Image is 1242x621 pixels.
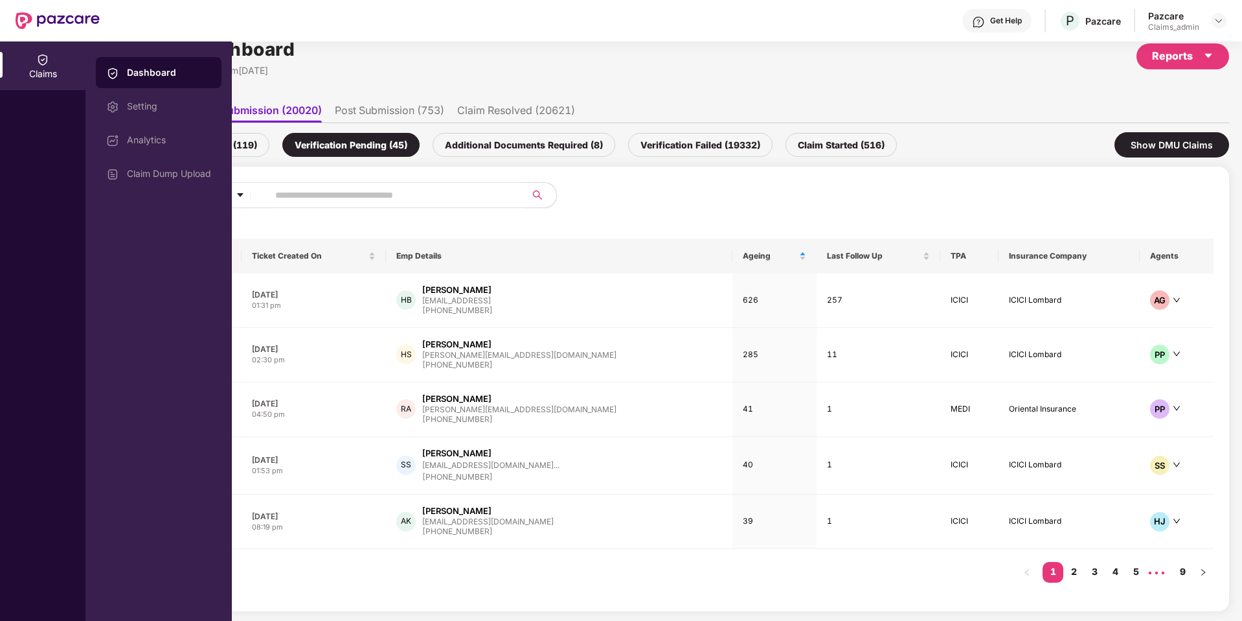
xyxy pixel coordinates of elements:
div: Get Help [990,16,1022,26]
span: left [1023,568,1031,576]
button: right [1193,562,1214,583]
div: [PERSON_NAME][EMAIL_ADDRESS][DOMAIN_NAME] [422,405,616,414]
div: 01:31 pm [252,300,376,311]
span: down [1173,350,1180,358]
li: Previous Page [1017,562,1037,583]
div: SS [396,456,416,475]
button: search [525,182,557,208]
div: Show DMU Claims [1114,132,1229,158]
div: [PHONE_NUMBER] [422,526,554,538]
div: [DATE] [252,454,376,465]
div: [PHONE_NUMBER] [422,305,493,317]
th: Agents [1140,239,1214,274]
a: 5 [1125,562,1146,581]
div: [PERSON_NAME] [422,284,491,296]
li: Post Submission (753) [335,104,444,123]
img: svg+xml;base64,PHN2ZyBpZD0iRHJvcGRvd24tMzJ4MzIiIHhtbG5zPSJodHRwOi8vd3d3LnczLm9yZy8yMDAwL3N2ZyIgd2... [1214,16,1224,26]
img: svg+xml;base64,PHN2ZyBpZD0iQ2xhaW0iIHhtbG5zPSJodHRwOi8vd3d3LnczLm9yZy8yMDAwL3N2ZyIgd2lkdGg9IjIwIi... [106,67,119,80]
img: New Pazcare Logo [16,12,100,29]
div: [DATE] [252,398,376,409]
li: 3 [1084,562,1105,583]
li: 4 [1105,562,1125,583]
div: Verification Pending (45) [282,133,420,157]
div: [PHONE_NUMBER] [422,471,559,484]
td: ICICI [940,495,998,549]
td: ICICI Lombard [999,495,1140,549]
td: 41 [732,382,817,437]
div: 08:19 pm [252,522,376,533]
div: HB [396,290,416,310]
span: P [1066,13,1074,29]
div: RA [396,399,416,419]
span: down [1173,461,1180,469]
li: Claim Resolved (20621) [457,104,575,123]
div: [PHONE_NUMBER] [422,414,616,426]
span: Ageing [743,251,796,261]
div: [PERSON_NAME] [422,393,491,405]
span: caret-down [1203,51,1214,61]
img: svg+xml;base64,PHN2ZyBpZD0iRGFzaGJvYXJkIiB4bWxucz0iaHR0cDovL3d3dy53My5vcmcvMjAwMC9zdmciIHdpZHRoPS... [106,134,119,147]
div: SS [1150,456,1169,475]
a: 9 [1172,562,1193,581]
td: Oriental Insurance [999,382,1140,437]
span: search [525,190,550,200]
td: 285 [732,328,817,382]
td: 11 [817,328,940,382]
td: 1 [817,495,940,549]
a: 1 [1043,562,1063,581]
img: svg+xml;base64,PHN2ZyBpZD0iU2V0dGluZy0yMHgyMCIgeG1sbnM9Imh0dHA6Ly93d3cudzMub3JnLzIwMDAvc3ZnIiB3aW... [106,100,119,113]
span: Last Follow Up [827,251,920,261]
th: Ticket Created On [242,239,386,274]
div: [PERSON_NAME][EMAIL_ADDRESS][DOMAIN_NAME] [422,351,616,359]
div: PP [1150,399,1169,419]
th: Emp Details [386,239,732,274]
td: ICICI Lombard [999,437,1140,495]
li: Next 5 Pages [1146,562,1167,583]
div: 04:50 pm [252,409,376,420]
div: Dashboard [127,66,211,79]
div: HS [396,345,416,364]
td: 1 [817,437,940,495]
span: down [1173,404,1180,412]
li: 5 [1125,562,1146,583]
td: 1 [817,382,940,437]
td: MEDI [940,382,998,437]
div: [PERSON_NAME] [422,505,491,517]
div: Analytics [127,135,211,145]
div: Additional Documents Required (8) [433,133,615,157]
img: svg+xml;base64,PHN2ZyBpZD0iSGVscC0zMngzMiIgeG1sbnM9Imh0dHA6Ly93d3cudzMub3JnLzIwMDAvc3ZnIiB3aWR0aD... [972,16,985,29]
td: ICICI Lombard [999,274,1140,328]
a: 3 [1084,562,1105,581]
span: down [1173,296,1180,304]
div: Verification Failed (19332) [628,133,773,157]
span: caret-down [236,191,245,201]
div: [DATE] [252,511,376,522]
div: PP [1150,345,1169,364]
td: ICICI Lombard [999,328,1140,382]
div: [EMAIL_ADDRESS] [422,296,493,305]
div: [DATE] [252,344,376,355]
th: TPA [940,239,998,274]
div: Claim Dump Upload [127,169,211,179]
div: 01:53 pm [252,465,376,476]
li: 2 [1063,562,1084,583]
div: [EMAIL_ADDRESS][DOMAIN_NAME] [422,517,554,526]
div: Pazcare [1085,15,1121,27]
div: Claims_admin [1148,22,1199,32]
button: left [1017,562,1037,583]
div: [EMAIL_ADDRESS][DOMAIN_NAME]... [422,461,559,469]
div: Setting [127,101,211,111]
span: Ticket Created On [252,251,366,261]
li: 9 [1172,562,1193,583]
div: [PERSON_NAME] [422,338,491,351]
img: svg+xml;base64,PHN2ZyBpZD0iVXBsb2FkX0xvZ3MiIGRhdGEtbmFtZT0iVXBsb2FkIExvZ3MiIHhtbG5zPSJodHRwOi8vd3... [106,168,119,181]
div: Pazcare [1148,10,1199,22]
li: Pre Submission (20020) [202,104,322,123]
div: AK [396,512,416,532]
a: 4 [1105,562,1125,581]
div: 02:30 pm [252,355,376,366]
td: ICICI [940,328,998,382]
td: 257 [817,274,940,328]
span: ••• [1146,562,1167,583]
div: [DATE] [252,289,376,300]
